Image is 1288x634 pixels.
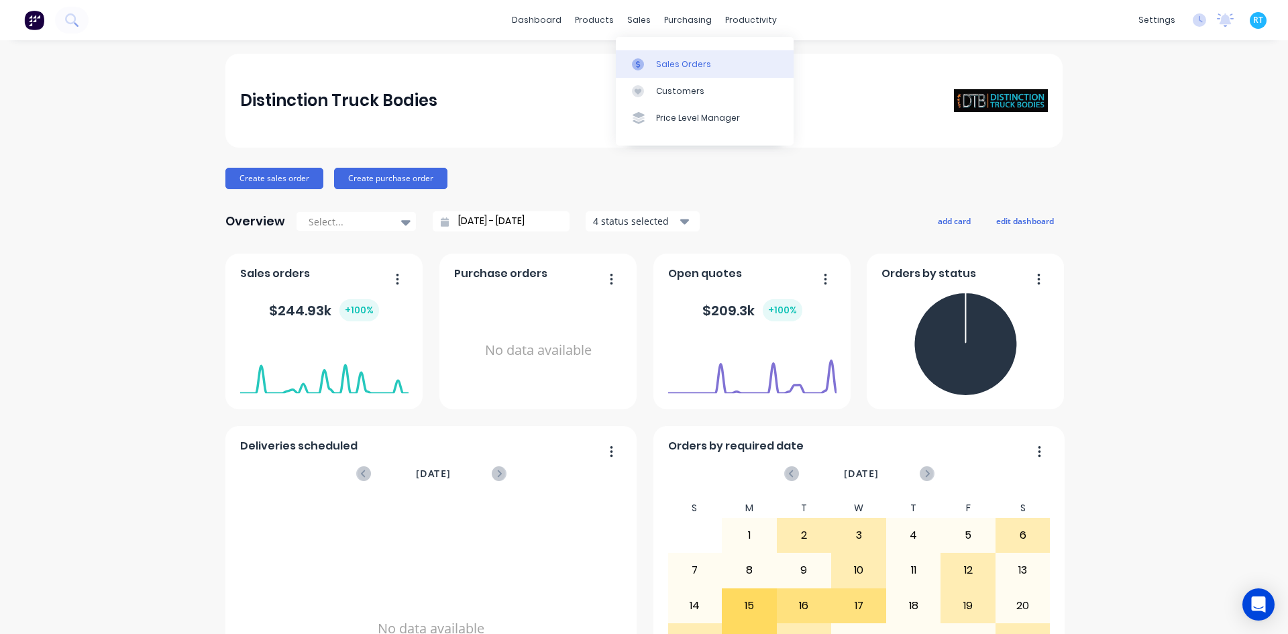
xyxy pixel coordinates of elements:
div: Distinction Truck Bodies [240,87,437,114]
div: 10 [832,553,885,587]
div: 18 [887,589,941,623]
div: T [886,498,941,518]
div: $ 244.93k [269,299,379,321]
span: RT [1253,14,1263,26]
div: 1 [722,519,776,552]
div: Open Intercom Messenger [1242,588,1275,621]
button: edit dashboard [987,212,1063,229]
button: Create sales order [225,168,323,189]
div: purchasing [657,10,718,30]
div: 2 [777,519,831,552]
div: + 100 % [339,299,379,321]
div: T [777,498,832,518]
a: Price Level Manager [616,105,794,131]
div: products [568,10,621,30]
div: M [722,498,777,518]
div: $ 209.3k [702,299,802,321]
div: F [941,498,996,518]
div: 13 [996,553,1050,587]
div: 8 [722,553,776,587]
div: 15 [722,589,776,623]
div: 5 [941,519,995,552]
img: Factory [24,10,44,30]
div: Price Level Manager [656,112,740,124]
div: 7 [668,553,722,587]
div: + 100 % [763,299,802,321]
div: productivity [718,10,784,30]
div: S [667,498,722,518]
div: W [831,498,886,518]
div: 16 [777,589,831,623]
div: 17 [832,589,885,623]
a: dashboard [505,10,568,30]
div: Overview [225,208,285,235]
div: Customers [656,85,704,97]
span: Sales orders [240,266,310,282]
button: Create purchase order [334,168,447,189]
div: 19 [941,589,995,623]
div: S [996,498,1051,518]
div: 14 [668,589,722,623]
div: 4 status selected [593,214,678,228]
div: Sales Orders [656,58,711,70]
div: 9 [777,553,831,587]
span: Purchase orders [454,266,547,282]
div: No data available [454,287,623,414]
a: Customers [616,78,794,105]
div: 12 [941,553,995,587]
a: Sales Orders [616,50,794,77]
div: 4 [887,519,941,552]
span: [DATE] [844,466,879,481]
img: Distinction Truck Bodies [954,89,1048,113]
button: add card [929,212,979,229]
div: 6 [996,519,1050,552]
div: 3 [832,519,885,552]
div: 11 [887,553,941,587]
span: Orders by status [881,266,976,282]
div: 20 [996,589,1050,623]
div: settings [1132,10,1182,30]
span: [DATE] [416,466,451,481]
span: Open quotes [668,266,742,282]
div: sales [621,10,657,30]
button: 4 status selected [586,211,700,231]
